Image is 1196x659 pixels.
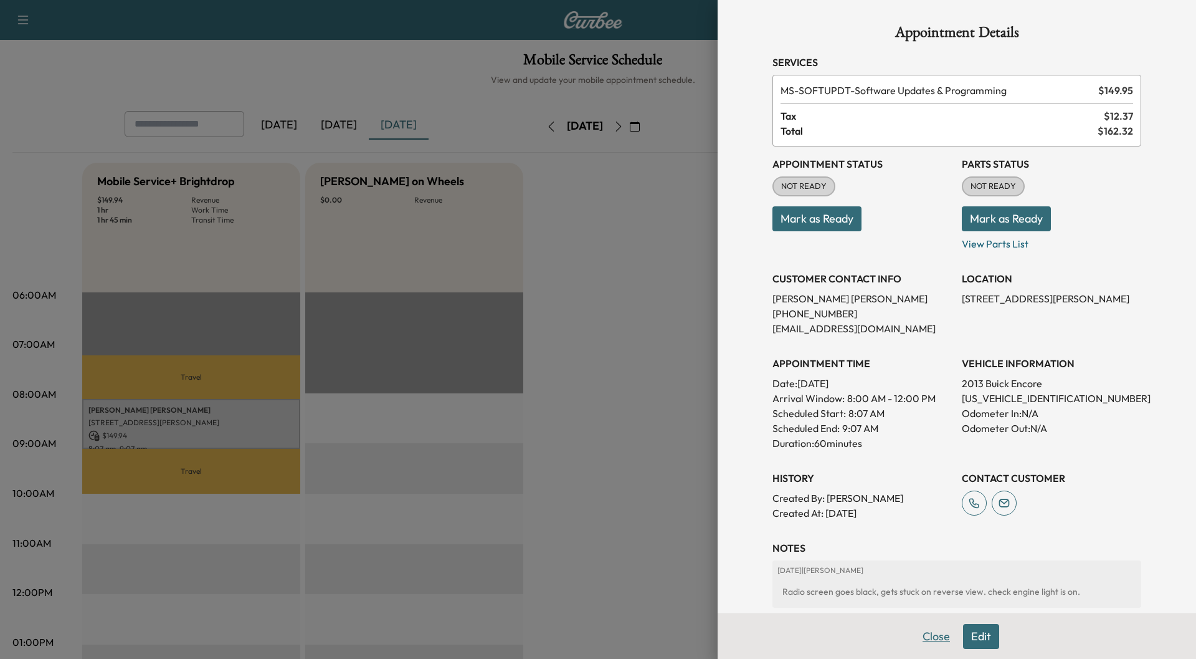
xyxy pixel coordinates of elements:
span: 8:00 AM - 12:00 PM [847,391,936,406]
span: Total [781,123,1098,138]
span: NOT READY [774,180,834,193]
p: [DATE] | [PERSON_NAME] [777,565,1136,575]
p: Date: [DATE] [772,376,952,391]
h3: APPOINTMENT TIME [772,356,952,371]
span: $ 149.95 [1098,83,1133,98]
p: Odometer In: N/A [962,406,1141,421]
div: Radio screen goes black, gets stuck on reverse view. check engine light is on. [777,580,1136,603]
p: Scheduled End: [772,421,840,436]
p: Odometer Out: N/A [962,421,1141,436]
h3: CONTACT CUSTOMER [962,471,1141,486]
p: [EMAIL_ADDRESS][DOMAIN_NAME] [772,321,952,336]
span: Tax [781,108,1104,123]
p: View Parts List [962,231,1141,251]
p: 8:07 AM [848,406,885,421]
p: Created At : [DATE] [772,506,952,521]
h3: Parts Status [962,156,1141,171]
span: Software Updates & Programming [781,83,1093,98]
span: $ 12.37 [1104,108,1133,123]
p: Created By : [PERSON_NAME] [772,491,952,506]
p: Duration: 60 minutes [772,436,952,451]
p: Arrival Window: [772,391,952,406]
p: 2013 Buick Encore [962,376,1141,391]
h3: History [772,471,952,486]
button: Edit [963,624,999,649]
h3: Services [772,55,1141,70]
h3: CUSTOMER CONTACT INFO [772,271,952,286]
button: Mark as Ready [772,206,861,231]
h1: Appointment Details [772,25,1141,45]
p: [PERSON_NAME] [PERSON_NAME] [772,291,952,306]
h3: LOCATION [962,271,1141,286]
button: Close [914,624,958,649]
p: [US_VEHICLE_IDENTIFICATION_NUMBER] [962,391,1141,406]
p: [PHONE_NUMBER] [772,306,952,321]
button: Mark as Ready [962,206,1051,231]
p: Scheduled Start: [772,406,846,421]
h3: NOTES [772,541,1141,556]
span: $ 162.32 [1098,123,1133,138]
h3: VEHICLE INFORMATION [962,356,1141,371]
p: [STREET_ADDRESS][PERSON_NAME] [962,291,1141,306]
p: 9:07 AM [842,421,878,436]
h3: Appointment Status [772,156,952,171]
span: NOT READY [963,180,1023,193]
